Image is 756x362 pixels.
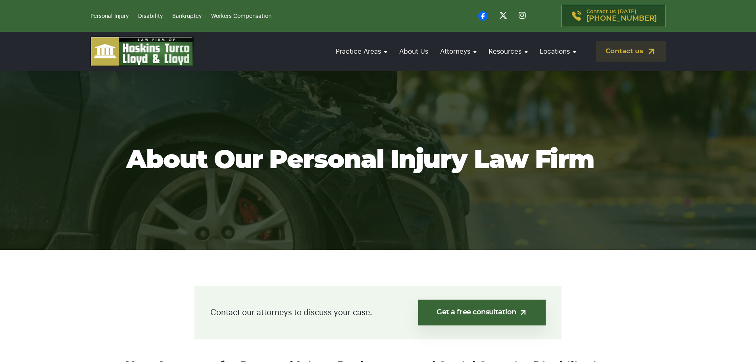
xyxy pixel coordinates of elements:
a: Contact us [DATE][PHONE_NUMBER] [562,5,666,27]
a: Practice Areas [332,40,391,63]
a: Get a free consultation [418,300,546,325]
a: Locations [536,40,580,63]
a: About Us [395,40,432,63]
img: logo [90,37,194,66]
a: Contact us [596,41,666,62]
a: Personal Injury [90,14,129,19]
a: Workers Compensation [211,14,271,19]
a: Bankruptcy [172,14,202,19]
div: Contact our attorneys to discuss your case. [194,286,562,339]
h1: About Our Personal Injury Law Firm [126,147,630,174]
a: Attorneys [436,40,481,63]
img: arrow-up-right-light.svg [519,308,527,317]
a: Disability [138,14,163,19]
p: Contact us [DATE] [587,9,657,23]
span: [PHONE_NUMBER] [587,15,657,23]
a: Resources [485,40,532,63]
